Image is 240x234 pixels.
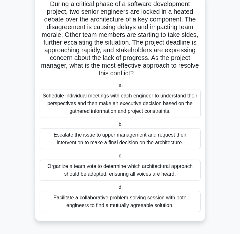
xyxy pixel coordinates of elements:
[40,128,201,149] div: Escalate the issue to upper management and request their intervention to make a final decision on...
[40,89,201,118] div: Schedule individual meetings with each engineer to understand their perspectives and then make an...
[40,191,201,212] div: Facilitate a collaborative problem-solving session with both engineers to find a mutually agreeab...
[119,121,123,127] span: b.
[119,184,123,190] span: d.
[119,153,123,158] span: c.
[119,82,123,88] span: a.
[40,160,201,181] div: Organize a team vote to determine which architectural approach should be adopted, ensuring all vo...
